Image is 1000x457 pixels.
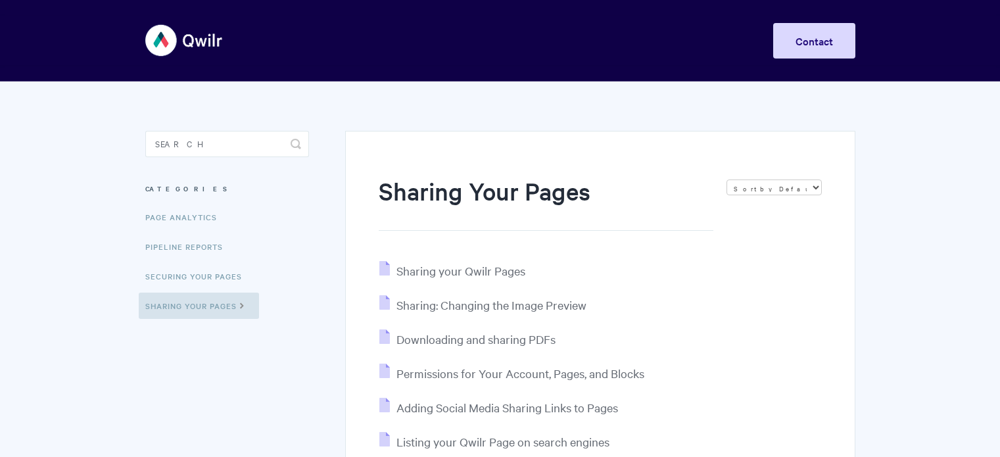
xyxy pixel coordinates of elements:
[396,331,556,347] span: Downloading and sharing PDFs
[379,297,586,312] a: Sharing: Changing the Image Preview
[396,366,644,381] span: Permissions for Your Account, Pages, and Blocks
[145,16,224,65] img: Qwilr Help Center
[145,204,227,230] a: Page Analytics
[379,366,644,381] a: Permissions for Your Account, Pages, and Blocks
[396,297,586,312] span: Sharing: Changing the Image Preview
[773,23,855,59] a: Contact
[396,400,618,415] span: Adding Social Media Sharing Links to Pages
[379,174,713,231] h1: Sharing Your Pages
[726,180,822,195] select: Page reloads on selection
[396,434,609,449] span: Listing your Qwilr Page on search engines
[396,263,525,278] span: Sharing your Qwilr Pages
[379,331,556,347] a: Downloading and sharing PDFs
[145,263,252,289] a: Securing Your Pages
[145,177,309,201] h3: Categories
[379,263,525,278] a: Sharing your Qwilr Pages
[379,400,618,415] a: Adding Social Media Sharing Links to Pages
[145,233,233,260] a: Pipeline reports
[139,293,259,319] a: Sharing Your Pages
[379,434,609,449] a: Listing your Qwilr Page on search engines
[145,131,309,157] input: Search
